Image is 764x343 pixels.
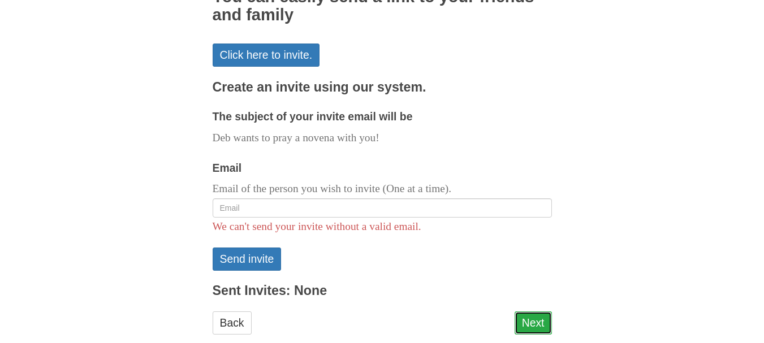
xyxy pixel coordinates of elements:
input: Email [213,198,552,218]
label: The subject of your invite email will be [213,107,413,126]
a: Back [213,311,252,335]
p: Email of the person you wish to invite (One at a time). [213,180,552,198]
span: We can't send your invite without a valid email. [213,220,421,232]
a: Click here to invite. [213,44,320,67]
button: Send invite [213,248,282,271]
p: Deb wants to pray a novena with you! [213,129,552,147]
label: Email [213,159,242,177]
h3: Sent Invites: None [213,284,552,298]
h3: Create an invite using our system. [213,80,552,95]
a: Next [515,311,552,335]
